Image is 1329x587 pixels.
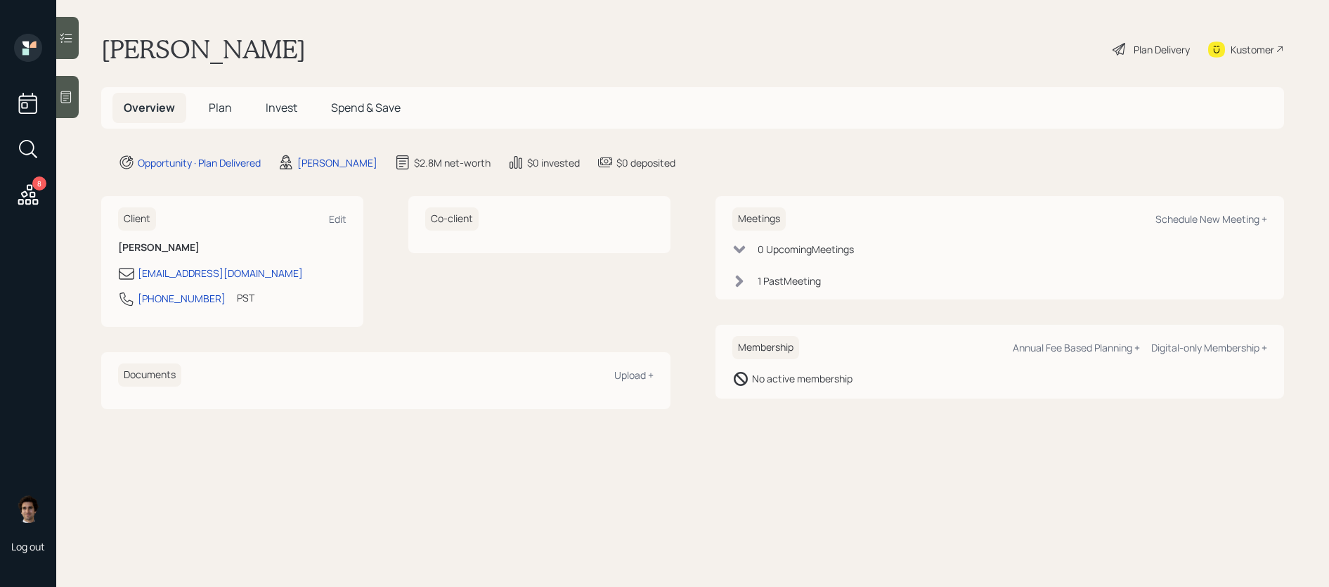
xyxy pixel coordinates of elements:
div: Schedule New Meeting + [1155,212,1267,226]
div: [EMAIL_ADDRESS][DOMAIN_NAME] [138,266,303,280]
div: Kustomer [1231,42,1274,57]
h6: Meetings [732,207,786,231]
div: Log out [11,540,45,553]
span: Overview [124,100,175,115]
span: Invest [266,100,297,115]
div: $2.8M net-worth [414,155,491,170]
div: 8 [32,176,46,191]
div: Upload + [614,368,654,382]
div: 1 Past Meeting [758,273,821,288]
h6: Documents [118,363,181,387]
div: [PERSON_NAME] [297,155,377,170]
h6: Client [118,207,156,231]
div: PST [237,290,254,305]
h6: [PERSON_NAME] [118,242,346,254]
h1: [PERSON_NAME] [101,34,306,65]
div: Plan Delivery [1134,42,1190,57]
img: harrison-schaefer-headshot-2.png [14,495,42,523]
div: Annual Fee Based Planning + [1013,341,1140,354]
div: 0 Upcoming Meeting s [758,242,854,257]
div: [PHONE_NUMBER] [138,291,226,306]
div: Digital-only Membership + [1151,341,1267,354]
span: Spend & Save [331,100,401,115]
h6: Co-client [425,207,479,231]
div: No active membership [752,371,852,386]
div: $0 deposited [616,155,675,170]
h6: Membership [732,336,799,359]
span: Plan [209,100,232,115]
div: Opportunity · Plan Delivered [138,155,261,170]
div: $0 invested [527,155,580,170]
div: Edit [329,212,346,226]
